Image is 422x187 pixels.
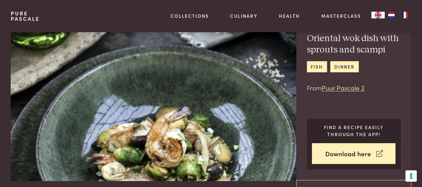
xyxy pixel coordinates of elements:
[312,124,395,137] p: Find a recipe easily through the app!
[279,12,300,19] a: Health
[321,12,361,19] a: Masterclass
[385,12,398,18] a: NL
[330,61,358,72] a: dinner
[312,143,395,164] a: Download here
[307,83,401,93] p: From
[322,83,365,92] a: Puur Pascale 2
[371,12,385,18] a: EN
[307,61,327,72] a: fish
[230,12,258,19] a: Culinary
[11,2,309,181] img: Oriental wok dish with sprouts and scampi
[170,12,209,19] a: Collections
[405,170,417,182] button: Your consent preferences for tracking technologies
[371,12,385,18] div: Language
[307,33,401,56] h2: Oriental wok dish with sprouts and scampi
[371,12,411,18] aside: Language selected: English
[398,12,411,18] a: FR
[385,12,411,18] ul: Language list
[11,11,40,21] a: PurePascale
